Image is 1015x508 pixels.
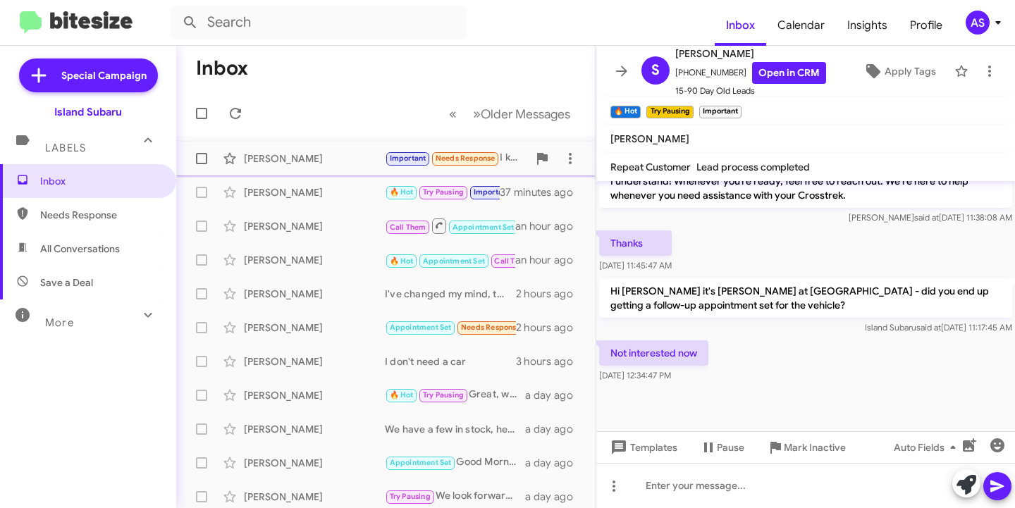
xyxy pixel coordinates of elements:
button: Apply Tags [851,58,947,84]
span: All Conversations [40,242,120,256]
span: [PERSON_NAME] [610,132,689,145]
span: Repeat Customer [610,161,691,173]
span: Apply Tags [885,58,936,84]
span: Save a Deal [40,275,93,290]
span: [PERSON_NAME] [675,45,826,62]
span: [PERSON_NAME] [DATE] 11:38:08 AM [849,212,1012,223]
span: Call Them [390,223,426,232]
span: said at [914,212,939,223]
div: a day ago [525,388,584,402]
p: Hi [PERSON_NAME] it's [PERSON_NAME] at [GEOGRAPHIC_DATA] - did you end up getting a follow-up app... [599,278,1012,318]
span: Important [474,187,510,197]
div: an hour ago [515,253,584,267]
div: Enjoy your vacation [PERSON_NAME]! We can be back in touch at a more convenient time. [385,251,515,268]
span: Appointment Set [423,256,485,266]
div: [PERSON_NAME] [244,422,385,436]
div: [PERSON_NAME] [244,287,385,301]
a: Calendar [766,5,836,46]
span: Call Them [494,256,531,266]
div: AS [966,11,990,35]
span: 🔥 Hot [390,390,414,399]
button: Next [465,99,579,128]
p: Not interested now [599,340,708,366]
span: 🔥 Hot [390,256,414,266]
span: Appointment Set [453,223,515,232]
div: I don't need a car [385,354,516,368]
a: Insights [836,5,899,46]
span: Island Subaru [DATE] 11:17:45 AM [865,322,1012,333]
div: Good Morning [PERSON_NAME]! Thank you for letting me know. We are here for you whenever you're re... [385,454,525,471]
button: AS [954,11,999,35]
span: said at [916,322,941,333]
small: 🔥 Hot [610,106,641,118]
button: Pause [689,435,756,460]
span: Templates [608,435,677,460]
div: 3 hours ago [516,354,584,368]
div: a day ago [525,456,584,470]
small: Try Pausing [646,106,693,118]
h1: Inbox [196,57,248,80]
button: Auto Fields [882,435,973,460]
a: Special Campaign [19,58,158,92]
span: Labels [45,142,86,154]
div: [PERSON_NAME] [244,388,385,402]
div: Not interested now [385,184,500,200]
div: [PERSON_NAME] [244,185,385,199]
button: Templates [596,435,689,460]
span: Inbox [40,174,160,188]
a: Inbox [715,5,766,46]
span: » [473,105,481,123]
span: Lead process completed [696,161,810,173]
span: [DATE] 12:34:47 PM [599,370,671,380]
p: I understand! Whenever you’re ready, feel free to reach out. We're here to help whenever you need... [599,168,1012,208]
div: Island Subaru [54,105,122,119]
div: [PERSON_NAME] [244,151,385,166]
nav: Page navigation example [441,99,579,128]
span: « [449,105,457,123]
span: Needs Response [461,323,521,332]
div: 2 hours ago [516,321,584,335]
a: Open in CRM [752,62,826,84]
input: Search [171,6,467,39]
span: Appointment Set [390,458,452,467]
div: I know the car has a lot of equity and will sell for over 30k. So either I have a deal walking in... [385,150,528,166]
div: I've changed my mind, thanks anyway [385,287,516,301]
span: Try Pausing [390,492,431,501]
span: 🔥 Hot [390,187,414,197]
span: Try Pausing [423,390,464,399]
span: 15-90 Day Old Leads [675,84,826,98]
div: [PERSON_NAME] [244,354,385,368]
div: [PERSON_NAME] [244,490,385,504]
div: No problem! [385,217,515,235]
span: Pause [717,435,744,460]
div: a day ago [525,490,584,504]
span: S [651,59,660,82]
div: a day ago [525,422,584,436]
button: Previous [441,99,465,128]
div: We have a few in stock, here is a link! [URL][DOMAIN_NAME] [385,422,525,436]
a: Profile [899,5,954,46]
span: Important [390,154,426,163]
span: Needs Response [40,208,160,222]
div: Great, we look forward to hearing from you! [385,387,525,403]
button: Mark Inactive [756,435,857,460]
div: 37 minutes ago [500,185,584,199]
span: Mark Inactive [784,435,846,460]
small: Important [699,106,742,118]
span: [DATE] 11:45:47 AM [599,260,672,271]
span: Older Messages [481,106,570,122]
div: [PERSON_NAME] [244,253,385,267]
div: I have an appt w Sebastian [DATE]. Thank you. [385,319,516,335]
span: Needs Response [436,154,496,163]
span: Special Campaign [61,68,147,82]
div: [PERSON_NAME] [244,321,385,335]
div: 2 hours ago [516,287,584,301]
span: Auto Fields [894,435,961,460]
p: Thanks [599,230,672,256]
div: [PERSON_NAME] [244,219,385,233]
span: More [45,316,74,329]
